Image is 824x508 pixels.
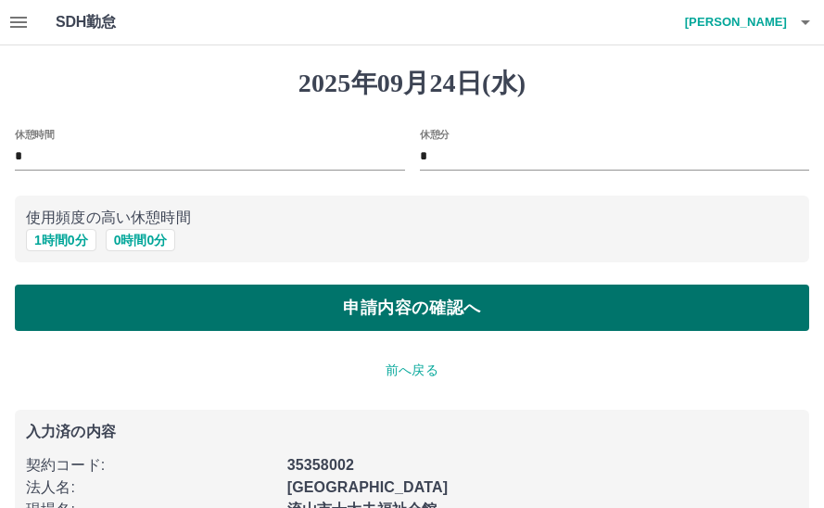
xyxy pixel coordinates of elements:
[15,127,54,141] label: 休憩時間
[26,207,798,229] p: 使用頻度の高い休憩時間
[26,425,798,439] p: 入力済の内容
[15,361,809,380] p: 前へ戻る
[15,68,809,99] h1: 2025年09月24日(水)
[26,229,96,251] button: 1時間0分
[26,476,276,499] p: 法人名 :
[106,229,176,251] button: 0時間0分
[420,127,450,141] label: 休憩分
[287,479,449,495] b: [GEOGRAPHIC_DATA]
[15,285,809,331] button: 申請内容の確認へ
[26,454,276,476] p: 契約コード :
[287,457,354,473] b: 35358002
